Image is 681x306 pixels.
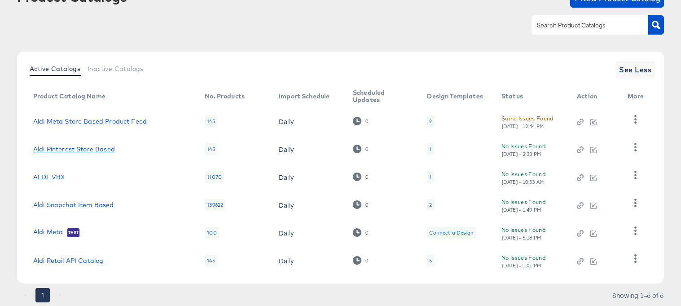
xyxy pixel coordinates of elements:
span: Test [67,229,79,236]
td: Daily [272,107,346,135]
th: Action [570,86,620,107]
div: 0 [353,145,369,153]
div: Design Templates [427,93,483,100]
td: Daily [272,191,346,219]
a: Aldi Meta [33,228,63,237]
span: Inactive Catalogs [88,65,144,72]
div: [DATE] - 12:44 PM [501,123,545,129]
div: 0 [365,230,369,236]
div: 1 [429,173,431,181]
div: Showing 1–6 of 6 [612,292,664,298]
a: Aldi Snapchat Item Based [33,201,114,208]
div: 1 [429,146,431,153]
div: No. Products [205,93,245,100]
div: 11070 [205,171,224,183]
div: Connect a Design [427,227,475,239]
div: 1 [427,171,434,183]
div: 100 [205,227,219,239]
button: Some Issues Found[DATE] - 12:44 PM [501,114,554,129]
button: See Less [615,61,655,79]
div: 139622 [205,199,225,211]
div: 0 [353,256,369,265]
div: 5 [427,255,434,266]
div: 0 [365,202,369,208]
div: 2 [427,199,434,211]
td: Daily [272,135,346,163]
div: 0 [365,118,369,124]
div: 0 [365,174,369,180]
div: Product Catalog Name [33,93,105,100]
th: Status [494,86,570,107]
nav: pagination navigation [17,288,68,302]
td: Daily [272,247,346,275]
div: Connect a Design [429,229,473,236]
span: Active Catalogs [30,65,80,72]
input: Search Product Catalogs [535,20,631,31]
div: 2 [429,118,432,125]
td: Daily [272,219,346,247]
span: See Less [619,63,651,76]
div: 0 [353,173,369,181]
div: 0 [353,117,369,125]
div: 5 [429,257,432,264]
div: 145 [205,255,217,266]
div: 0 [353,228,369,237]
th: More [620,86,655,107]
div: 0 [365,257,369,264]
td: Daily [272,163,346,191]
a: ALDI_VBX [33,173,65,181]
div: 0 [365,146,369,152]
a: Aldi Meta Store Based Product Feed [33,118,147,125]
a: Aldi Retail API Catalog [33,257,103,264]
div: 145 [205,143,217,155]
div: Scheduled Updates [353,89,409,103]
a: Aldi Pinterest Store Based [33,146,115,153]
div: 1 [427,143,434,155]
div: 2 [429,201,432,208]
div: 0 [353,200,369,209]
div: 145 [205,115,217,127]
div: 2 [427,115,434,127]
div: Some Issues Found [501,114,554,123]
button: page 1 [35,288,50,302]
div: Import Schedule [279,93,330,100]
